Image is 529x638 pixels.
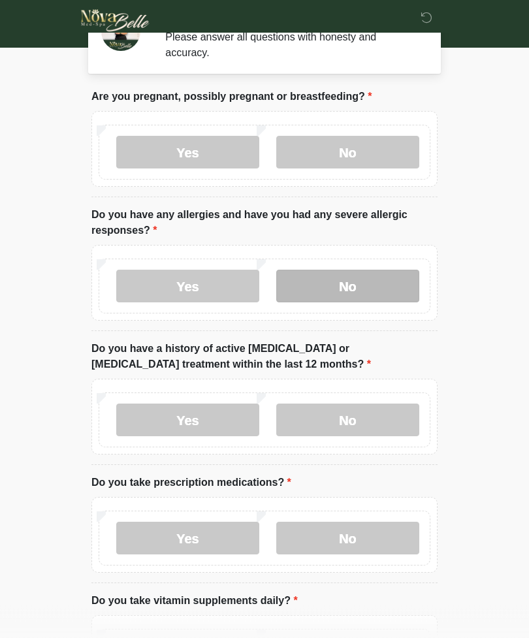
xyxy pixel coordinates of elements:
[276,136,419,169] label: No
[116,270,259,303] label: Yes
[116,522,259,555] label: Yes
[91,342,438,373] label: Do you have a history of active [MEDICAL_DATA] or [MEDICAL_DATA] treatment within the last 12 mon...
[78,10,152,32] img: Novabelle medspa Logo
[91,594,298,609] label: Do you take vitamin supplements daily?
[165,30,418,61] div: Please answer all questions with honesty and accuracy.
[276,270,419,303] label: No
[91,475,291,491] label: Do you take prescription medications?
[91,89,372,105] label: Are you pregnant, possibly pregnant or breastfeeding?
[91,208,438,239] label: Do you have any allergies and have you had any severe allergic responses?
[116,404,259,437] label: Yes
[276,404,419,437] label: No
[276,522,419,555] label: No
[116,136,259,169] label: Yes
